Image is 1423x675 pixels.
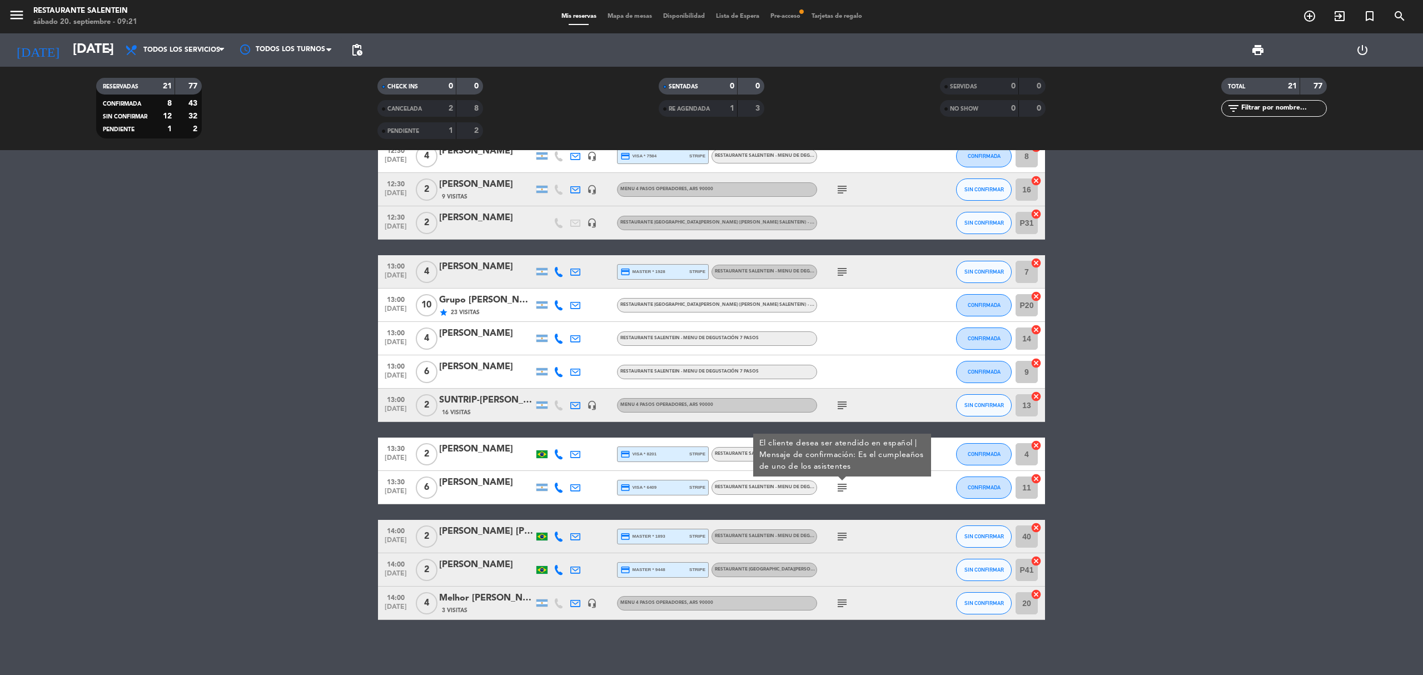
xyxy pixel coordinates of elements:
[382,393,410,405] span: 13:00
[689,566,705,573] span: stripe
[474,82,481,90] strong: 0
[689,533,705,540] span: stripe
[1333,9,1346,23] i: exit_to_app
[620,151,656,161] span: visa * 7584
[1310,33,1415,67] div: LOG OUT
[103,84,138,90] span: RESERVADAS
[188,82,200,90] strong: 77
[964,600,1004,606] span: SIN CONFIRMAR
[620,449,656,459] span: visa * 8201
[620,565,630,575] i: credit_card
[439,360,534,374] div: [PERSON_NAME]
[382,143,410,156] span: 12:30
[620,302,848,307] span: RESTAURANTE [GEOGRAPHIC_DATA][PERSON_NAME] ([PERSON_NAME] Salentein) - Menú de Pasos
[416,592,437,614] span: 4
[382,326,410,339] span: 13:00
[167,100,172,107] strong: 8
[1251,43,1265,57] span: print
[382,292,410,305] span: 13:00
[620,267,665,277] span: master * 1928
[163,112,172,120] strong: 12
[956,477,1012,499] button: CONFIRMADA
[8,7,25,27] button: menu
[956,394,1012,416] button: SIN CONFIRMAR
[103,114,147,120] span: SIN CONFIRMAR
[715,153,879,158] span: RESTAURANTE SALENTEIN - Menu de Degustación 7 pasos
[416,443,437,465] span: 2
[669,106,710,112] span: RE AGENDADA
[1313,82,1325,90] strong: 77
[382,177,410,190] span: 12:30
[416,327,437,350] span: 4
[765,13,806,19] span: Pre-acceso
[964,567,1004,573] span: SIN CONFIRMAR
[587,598,597,608] i: headset_mic
[382,441,410,454] span: 13:30
[416,178,437,201] span: 2
[1031,257,1042,269] i: cancel
[956,178,1012,201] button: SIN CONFIRMAR
[956,361,1012,383] button: CONFIRMADA
[449,82,453,90] strong: 0
[382,590,410,603] span: 14:00
[350,43,364,57] span: pending_actions
[439,326,534,341] div: [PERSON_NAME]
[382,372,410,385] span: [DATE]
[950,106,978,112] span: NO SHOW
[103,127,135,132] span: Pendiente
[835,530,849,543] i: subject
[1363,9,1376,23] i: turned_in_not
[835,481,849,494] i: subject
[968,302,1001,308] span: CONFIRMADA
[956,443,1012,465] button: CONFIRMADA
[382,488,410,500] span: [DATE]
[620,369,759,374] span: RESTAURANTE SALENTEIN - Menu de Degustación 7 pasos
[587,151,597,161] i: headset_mic
[956,525,1012,548] button: SIN CONFIRMAR
[1031,209,1042,220] i: cancel
[439,144,534,158] div: [PERSON_NAME]
[759,438,926,473] div: El cliente desea ser atendido en español | Mensaje de confirmación: Es el cumpleaños de uno de lo...
[620,565,665,575] span: master * 9448
[620,532,665,542] span: master * 1893
[964,220,1004,226] span: SIN CONFIRMAR
[620,267,630,277] i: credit_card
[416,477,437,499] span: 6
[689,450,705,458] span: stripe
[439,475,534,490] div: [PERSON_NAME]
[439,177,534,192] div: [PERSON_NAME]
[416,361,437,383] span: 6
[382,210,410,223] span: 12:30
[439,260,534,274] div: [PERSON_NAME]
[1031,175,1042,186] i: cancel
[416,294,437,316] span: 10
[382,537,410,549] span: [DATE]
[1031,555,1042,567] i: cancel
[1031,358,1042,369] i: cancel
[620,483,656,493] span: visa * 6409
[103,101,141,107] span: CONFIRMADA
[439,524,534,539] div: [PERSON_NAME] [PERSON_NAME]
[474,105,481,112] strong: 8
[620,187,713,191] span: Menu 4 pasos operadores
[1031,440,1042,451] i: cancel
[387,84,418,90] span: CHECK INS
[439,308,448,317] i: star
[382,339,410,351] span: [DATE]
[439,293,534,307] div: Grupo [PERSON_NAME] - THE VINES
[382,557,410,570] span: 14:00
[1393,9,1406,23] i: search
[143,46,220,54] span: Todos los servicios
[620,483,630,493] i: credit_card
[620,403,713,407] span: Menu 4 pasos operadores
[8,38,67,62] i: [DATE]
[956,294,1012,316] button: CONFIRMADA
[382,405,410,418] span: [DATE]
[964,269,1004,275] span: SIN CONFIRMAR
[968,451,1001,457] span: CONFIRMADA
[8,7,25,23] i: menu
[416,394,437,416] span: 2
[620,220,875,225] span: RESTAURANTE [GEOGRAPHIC_DATA][PERSON_NAME] ([PERSON_NAME] Salentein) - Menú de Pasos
[956,559,1012,581] button: SIN CONFIRMAR
[416,212,437,234] span: 2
